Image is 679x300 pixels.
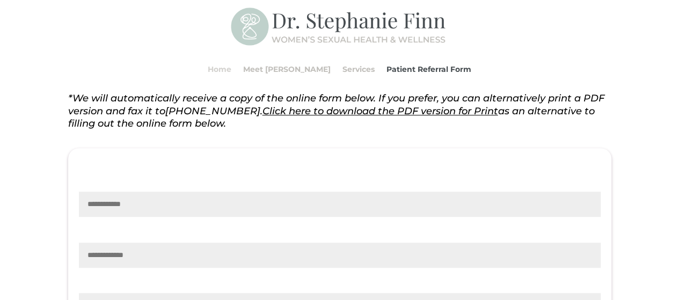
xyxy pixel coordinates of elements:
[342,49,375,90] a: Services
[208,49,231,90] a: Home
[165,105,260,117] span: [PHONE_NUMBER]
[386,49,471,90] a: Patient Referral Form
[262,105,498,117] a: Click here to download the PDF version for Print
[68,92,604,130] em: *We will automatically receive a copy of the online form below. If you prefer, you can alternativ...
[243,49,331,90] a: Meet [PERSON_NAME]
